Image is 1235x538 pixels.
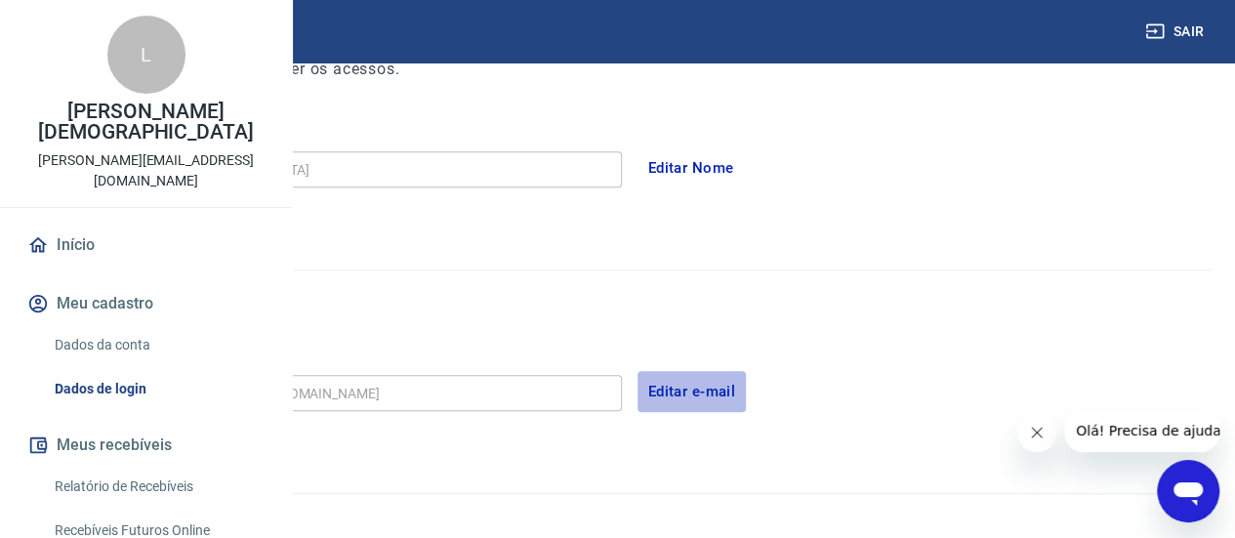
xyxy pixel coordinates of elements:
button: Sair [1141,14,1212,50]
span: Olá! Precisa de ajuda? [12,14,164,29]
button: Editar e-mail [638,371,747,412]
a: Dados de login [47,369,268,409]
div: L [107,16,185,94]
button: Editar Nome [638,147,745,188]
iframe: Botão para abrir a janela de mensagens [1157,460,1219,522]
iframe: Mensagem da empresa [1064,409,1219,452]
a: Início [23,224,268,267]
a: Relatório de Recebíveis [47,467,268,507]
button: Meu cadastro [23,282,268,325]
button: Meus recebíveis [23,424,268,467]
p: [PERSON_NAME][EMAIL_ADDRESS][DOMAIN_NAME] [16,150,276,191]
a: Dados da conta [47,325,268,365]
iframe: Fechar mensagem [1017,413,1056,452]
p: [PERSON_NAME] [DEMOGRAPHIC_DATA] [16,102,276,143]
